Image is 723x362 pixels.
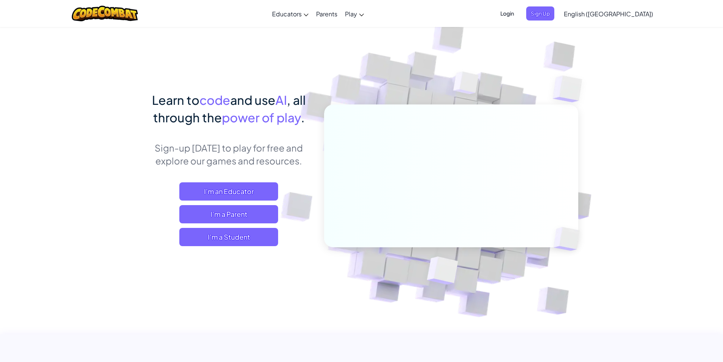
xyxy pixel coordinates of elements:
[538,57,603,121] img: Overlap cubes
[496,6,519,21] button: Login
[526,6,554,21] button: Sign Up
[179,228,278,246] button: I'm a Student
[179,182,278,201] a: I'm an Educator
[312,3,341,24] a: Parents
[301,110,305,125] span: .
[199,92,230,107] span: code
[560,3,657,24] a: English ([GEOGRAPHIC_DATA])
[272,10,302,18] span: Educators
[230,92,275,107] span: and use
[341,3,368,24] a: Play
[152,92,199,107] span: Learn to
[145,141,313,167] p: Sign-up [DATE] to play for free and explore our games and resources.
[408,240,476,304] img: Overlap cubes
[222,110,301,125] span: power of play
[275,92,287,107] span: AI
[72,6,138,21] img: CodeCombat logo
[268,3,312,24] a: Educators
[439,57,494,113] img: Overlap cubes
[345,10,357,18] span: Play
[541,211,598,267] img: Overlap cubes
[564,10,653,18] span: English ([GEOGRAPHIC_DATA])
[179,205,278,223] a: I'm a Parent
